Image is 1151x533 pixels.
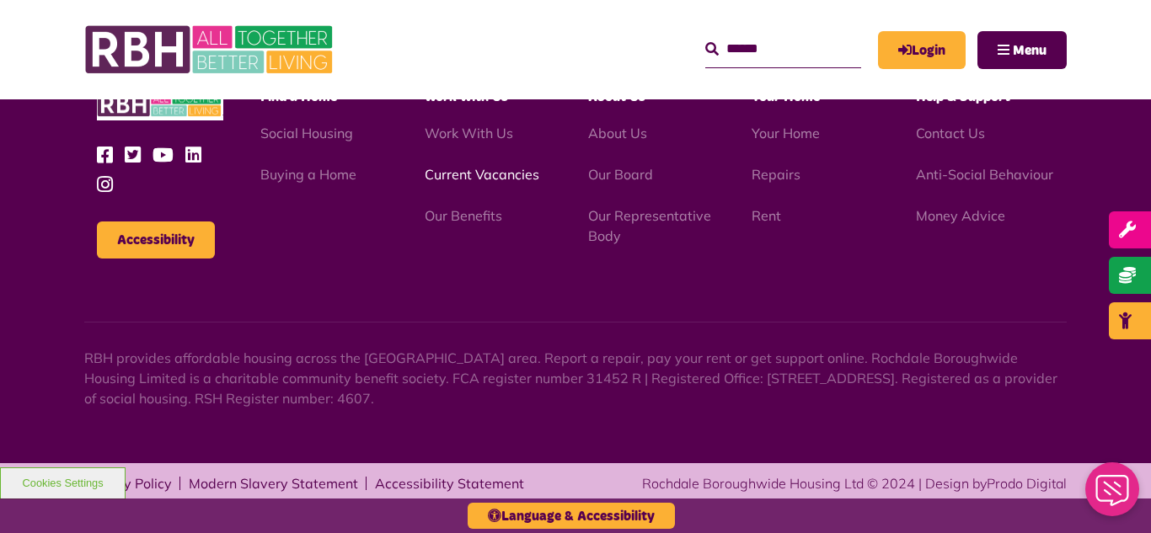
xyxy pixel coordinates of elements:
a: Social Housing - open in a new tab [260,125,353,141]
span: Help & Support [916,90,1010,104]
a: About Us [588,125,647,141]
img: RBH [84,17,337,83]
a: Anti-Social Behaviour [916,166,1053,183]
span: Menu [1013,44,1047,57]
button: Language & Accessibility [468,503,675,529]
a: Prodo Digital - open in a new tab [987,475,1067,492]
a: Money Advice [916,207,1005,224]
a: Current Vacancies [425,166,539,183]
a: Our Board [588,166,653,183]
input: Search [705,31,861,67]
a: Modern Slavery Statement - open in a new tab [189,477,358,490]
button: Accessibility [97,221,215,259]
div: Rochdale Boroughwide Housing Ltd © 2024 | Design by [642,473,1067,493]
p: RBH provides affordable housing across the [GEOGRAPHIC_DATA] area. Report a repair, pay your rent... [84,348,1067,408]
span: Find a Home [260,90,337,104]
a: Work With Us [425,125,513,141]
span: About Us [588,90,645,104]
img: RBH [97,88,223,121]
a: Your Home [752,125,820,141]
a: Accessibility Statement [375,477,524,490]
a: Our Representative Body [588,207,711,244]
a: Buying a Home [260,166,356,183]
a: Contact Us [916,125,985,141]
span: Work With Us [425,90,508,104]
a: MyRBH [878,31,966,69]
button: Navigation [977,31,1067,69]
a: Repairs [752,166,800,183]
a: Privacy Policy [84,477,172,490]
span: Your Home [752,90,820,104]
a: Rent [752,207,781,224]
a: Our Benefits [425,207,502,224]
iframe: Netcall Web Assistant for live chat [1075,457,1151,533]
